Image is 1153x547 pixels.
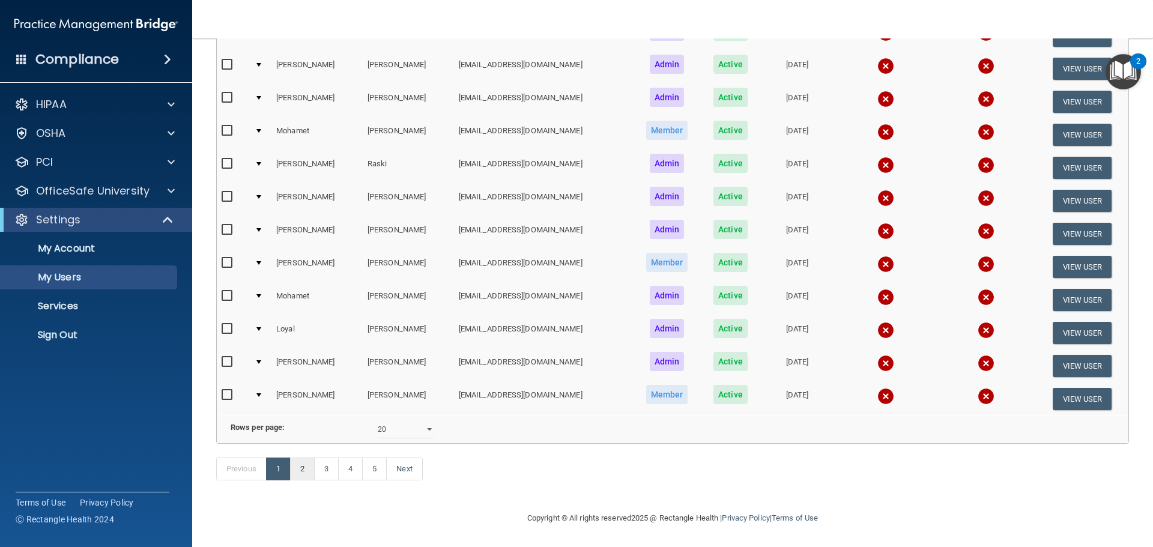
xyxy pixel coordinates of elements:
iframe: Drift Widget Chat Controller [945,462,1139,510]
b: Rows per page: [231,423,285,432]
img: cross.ca9f0e7f.svg [877,124,894,141]
span: Member [646,385,688,404]
button: View User [1053,256,1112,278]
a: Terms of Use [16,497,65,509]
td: [PERSON_NAME] [271,52,363,85]
img: cross.ca9f0e7f.svg [978,388,994,405]
td: [DATE] [760,316,835,349]
td: [PERSON_NAME] [271,250,363,283]
button: View User [1053,355,1112,377]
td: [PERSON_NAME] [363,283,454,316]
button: View User [1053,322,1112,344]
h4: Compliance [35,51,119,68]
span: Admin [650,55,685,74]
td: [EMAIL_ADDRESS][DOMAIN_NAME] [454,184,632,217]
img: cross.ca9f0e7f.svg [978,355,994,372]
td: [PERSON_NAME] [363,250,454,283]
button: View User [1053,58,1112,80]
td: [PERSON_NAME] [271,382,363,415]
td: [DATE] [760,52,835,85]
td: [EMAIL_ADDRESS][DOMAIN_NAME] [454,382,632,415]
span: Member [646,121,688,140]
img: PMB logo [14,13,178,37]
td: [DATE] [760,151,835,184]
img: cross.ca9f0e7f.svg [978,223,994,240]
span: Active [713,385,748,404]
a: Terms of Use [772,513,818,522]
span: Active [713,187,748,206]
span: Admin [650,187,685,206]
td: Raski [363,151,454,184]
span: Active [713,220,748,239]
td: [PERSON_NAME] [271,184,363,217]
img: cross.ca9f0e7f.svg [877,157,894,174]
img: cross.ca9f0e7f.svg [978,58,994,74]
p: PCI [36,155,53,169]
td: Mohamet [271,283,363,316]
a: Settings [14,213,174,227]
a: Privacy Policy [722,513,769,522]
button: View User [1053,157,1112,179]
span: Admin [650,220,685,239]
button: View User [1053,289,1112,311]
span: Admin [650,319,685,338]
td: [EMAIL_ADDRESS][DOMAIN_NAME] [454,85,632,118]
img: cross.ca9f0e7f.svg [877,223,894,240]
a: Privacy Policy [80,497,134,509]
p: HIPAA [36,97,67,112]
p: My Users [8,271,172,283]
td: [EMAIL_ADDRESS][DOMAIN_NAME] [454,151,632,184]
div: 2 [1136,61,1140,77]
span: Active [713,253,748,272]
span: Active [713,154,748,173]
td: [PERSON_NAME] [363,382,454,415]
button: View User [1053,388,1112,410]
img: cross.ca9f0e7f.svg [978,256,994,273]
a: PCI [14,155,175,169]
div: Copyright © All rights reserved 2025 @ Rectangle Health | | [453,499,892,537]
span: Active [713,352,748,371]
img: cross.ca9f0e7f.svg [877,256,894,273]
img: cross.ca9f0e7f.svg [877,388,894,405]
a: Next [386,458,422,480]
a: 5 [362,458,387,480]
p: My Account [8,243,172,255]
button: View User [1053,124,1112,146]
td: [PERSON_NAME] [363,316,454,349]
img: cross.ca9f0e7f.svg [978,91,994,107]
img: cross.ca9f0e7f.svg [877,58,894,74]
td: [DATE] [760,118,835,151]
td: Loyal [271,316,363,349]
a: HIPAA [14,97,175,112]
p: Settings [36,213,80,227]
img: cross.ca9f0e7f.svg [978,190,994,207]
img: cross.ca9f0e7f.svg [877,190,894,207]
td: [DATE] [760,382,835,415]
td: [PERSON_NAME] [271,349,363,382]
img: cross.ca9f0e7f.svg [978,289,994,306]
a: 2 [290,458,315,480]
td: [EMAIL_ADDRESS][DOMAIN_NAME] [454,283,632,316]
button: View User [1053,190,1112,212]
img: cross.ca9f0e7f.svg [978,157,994,174]
td: [PERSON_NAME] [363,184,454,217]
td: [PERSON_NAME] [363,217,454,250]
td: [EMAIL_ADDRESS][DOMAIN_NAME] [454,250,632,283]
td: [DATE] [760,85,835,118]
img: cross.ca9f0e7f.svg [877,91,894,107]
button: View User [1053,223,1112,245]
span: Ⓒ Rectangle Health 2024 [16,513,114,525]
span: Active [713,286,748,305]
a: 4 [338,458,363,480]
span: Active [713,55,748,74]
a: Previous [216,458,267,480]
a: 1 [266,458,291,480]
td: [PERSON_NAME] [363,52,454,85]
span: Admin [650,352,685,371]
td: [EMAIL_ADDRESS][DOMAIN_NAME] [454,52,632,85]
span: Admin [650,154,685,173]
a: OfficeSafe University [14,184,175,198]
img: cross.ca9f0e7f.svg [877,289,894,306]
td: [EMAIL_ADDRESS][DOMAIN_NAME] [454,217,632,250]
p: Sign Out [8,329,172,341]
